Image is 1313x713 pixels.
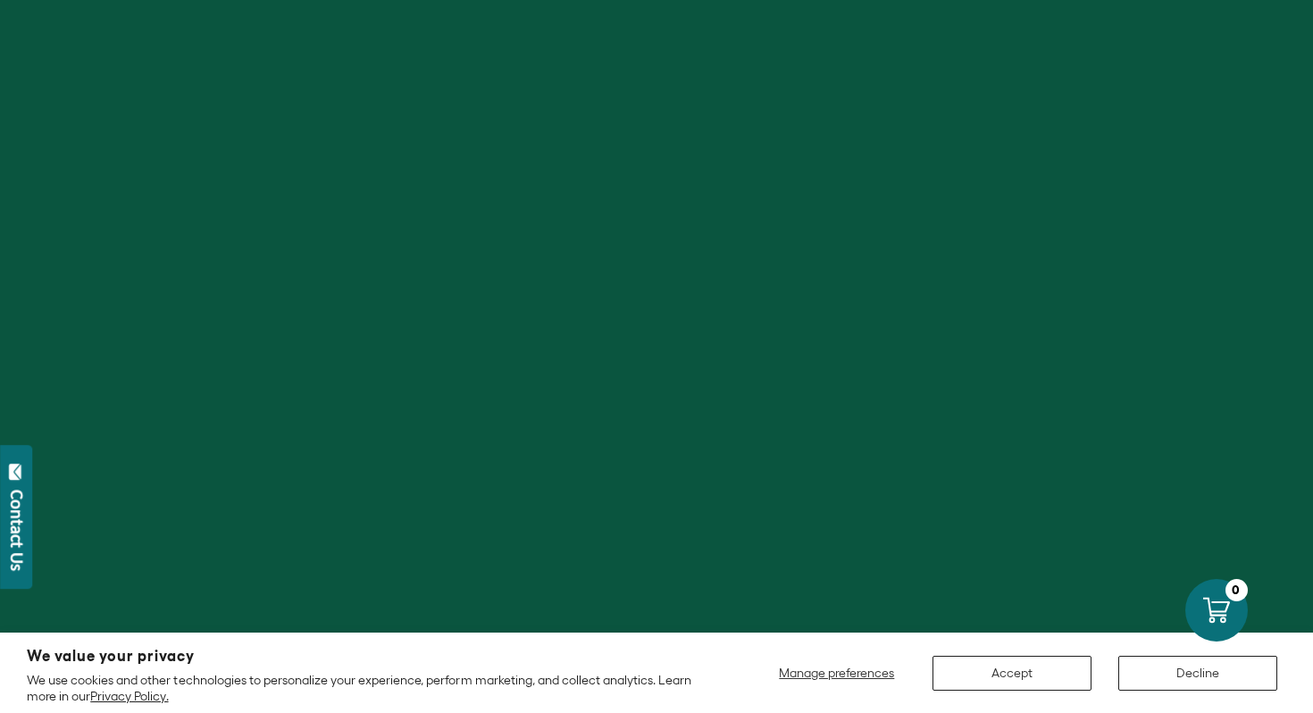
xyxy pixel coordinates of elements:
span: Manage preferences [779,666,894,680]
div: Contact Us [8,490,26,571]
button: Decline [1118,656,1277,691]
button: Manage preferences [768,656,906,691]
a: Privacy Policy. [90,689,168,703]
button: Accept [932,656,1091,691]
h2: We value your privacy [27,649,706,664]
p: We use cookies and other technologies to personalize your experience, perform marketing, and coll... [27,672,706,704]
div: 0 [1225,579,1248,601]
